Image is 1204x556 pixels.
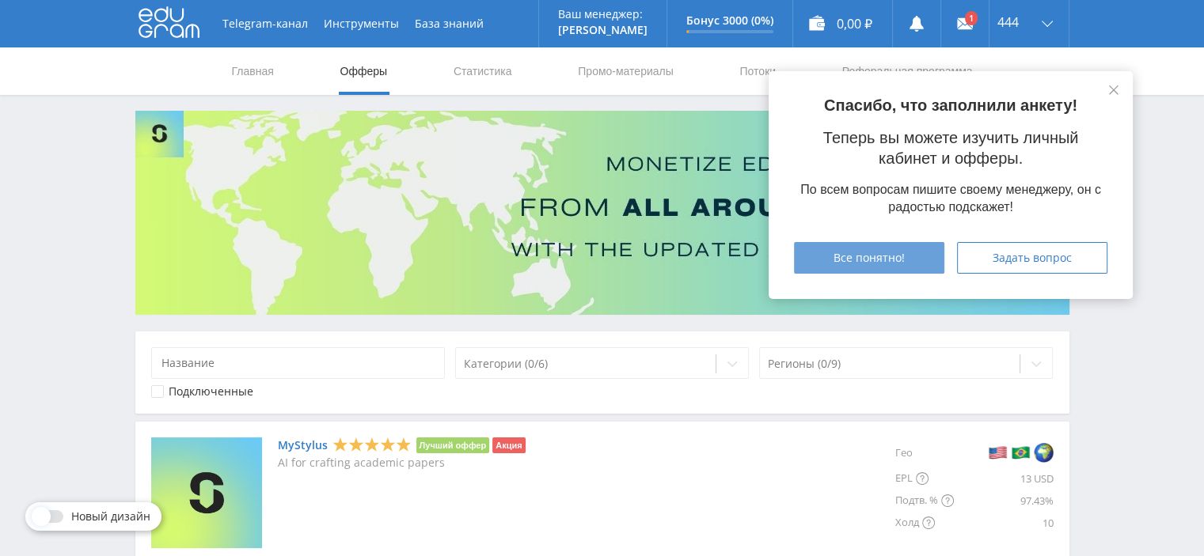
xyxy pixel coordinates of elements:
[957,242,1107,274] button: Задать вопрос
[895,490,954,512] div: Подтв. %
[954,467,1054,490] div: 13 USD
[278,456,526,469] p: AI for crafting academic papers
[895,437,954,467] div: Гео
[997,16,1019,28] span: 444
[794,96,1107,115] p: Спасибо, что заполнили анкету!
[278,439,328,452] a: MyStylus
[954,490,1054,512] div: 97.43%
[332,437,412,453] div: 5 Stars
[895,512,954,534] div: Холд
[794,242,944,274] button: Все понятно!
[169,385,253,398] div: Подключенные
[151,437,262,548] img: MyStylus
[954,512,1054,534] div: 10
[558,24,648,36] p: [PERSON_NAME]
[841,47,974,95] a: Реферальная программа
[135,111,1069,315] img: Banner
[71,510,150,523] span: Новый дизайн
[452,47,514,95] a: Статистика
[230,47,275,95] a: Главная
[339,47,389,95] a: Офферы
[416,437,490,453] li: Лучший оффер
[895,467,954,490] div: EPL
[794,181,1107,217] div: По всем вопросам пишите своему менеджеру, он с радостью подскажет!
[686,14,773,27] p: Бонус 3000 (0%)
[151,347,446,379] input: Название
[834,252,905,264] span: Все понятно!
[794,127,1107,168] p: Теперь вы можете изучить личный кабинет и офферы.
[492,437,525,453] li: Акция
[738,47,777,95] a: Потоки
[993,252,1072,264] span: Задать вопрос
[558,8,648,21] p: Ваш менеджер:
[576,47,674,95] a: Промо-материалы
